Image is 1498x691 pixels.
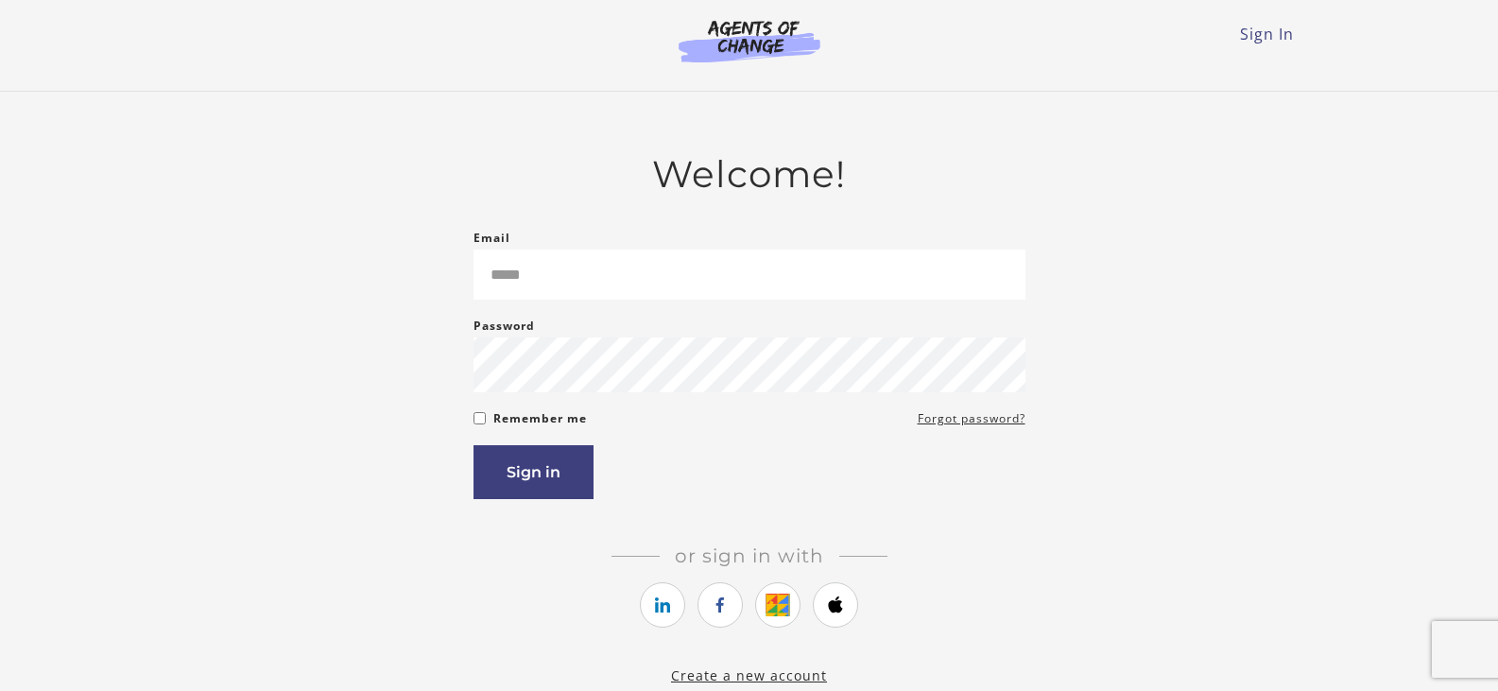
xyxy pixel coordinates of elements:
label: Password [474,315,535,337]
span: Or sign in with [660,544,839,567]
a: Create a new account [671,666,827,684]
a: https://courses.thinkific.com/users/auth/linkedin?ss%5Breferral%5D=&ss%5Buser_return_to%5D=&ss%5B... [640,582,685,628]
a: https://courses.thinkific.com/users/auth/facebook?ss%5Breferral%5D=&ss%5Buser_return_to%5D=&ss%5B... [697,582,743,628]
a: Forgot password? [918,407,1025,430]
img: Agents of Change Logo [659,19,840,62]
label: Remember me [493,407,587,430]
label: Email [474,227,510,250]
a: https://courses.thinkific.com/users/auth/google?ss%5Breferral%5D=&ss%5Buser_return_to%5D=&ss%5Bvi... [755,582,801,628]
h2: Welcome! [474,152,1025,197]
button: Sign in [474,445,594,499]
a: Sign In [1240,24,1294,44]
a: https://courses.thinkific.com/users/auth/apple?ss%5Breferral%5D=&ss%5Buser_return_to%5D=&ss%5Bvis... [813,582,858,628]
